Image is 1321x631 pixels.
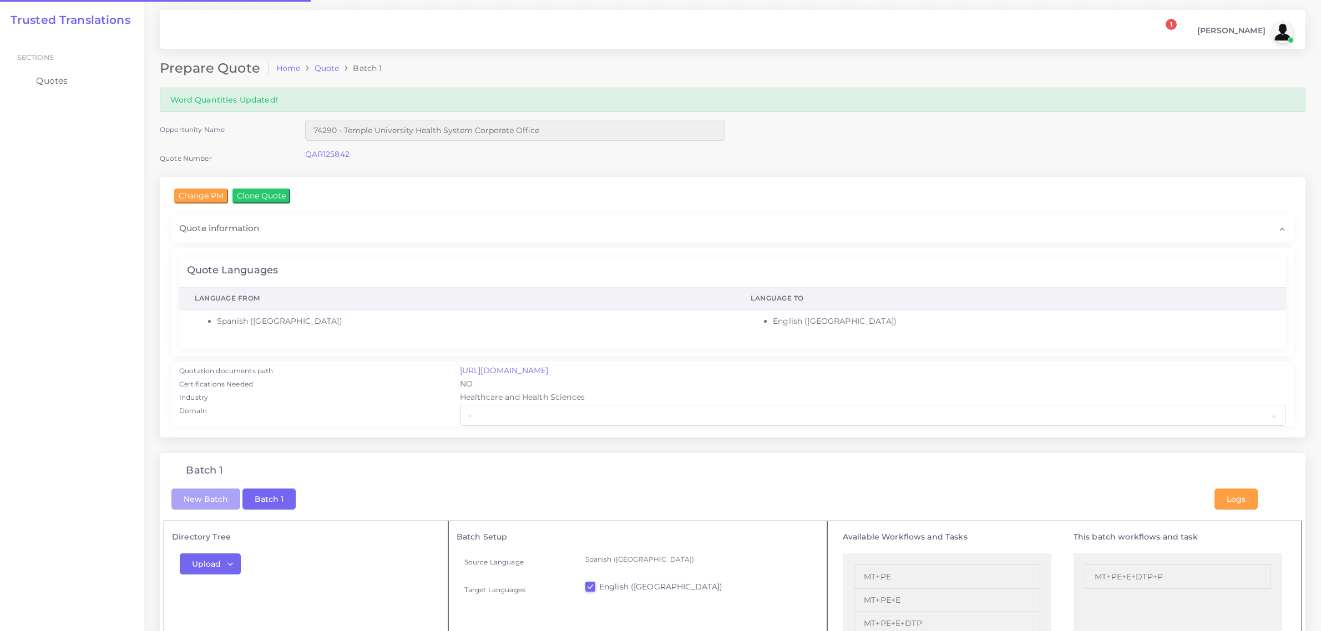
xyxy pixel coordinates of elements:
[1214,488,1258,510] button: Logs
[1272,21,1294,43] img: avatar
[464,557,524,567] label: Source Language
[171,488,240,510] button: New Batch
[179,393,208,403] label: Industry
[585,553,812,565] p: Spanish ([GEOGRAPHIC_DATA])
[179,288,735,310] th: Language From
[172,532,440,542] h5: Directory Tree
[452,378,1294,391] div: NO
[242,488,296,510] button: Batch 1
[1197,27,1266,34] span: [PERSON_NAME]
[160,88,1305,111] div: Word Quantities Updated!
[457,532,819,542] h5: Batch Setup
[843,532,1051,542] h5: Available Workflows and Tasks
[1166,19,1177,30] span: 1
[160,60,269,77] h2: Prepare Quote
[599,581,723,592] label: English ([GEOGRAPHIC_DATA])
[773,316,1271,327] li: English ([GEOGRAPHIC_DATA])
[452,391,1294,405] div: Healthcare and Health Sciences
[171,493,240,503] a: New Batch
[160,125,225,134] label: Opportunity Name
[854,564,1040,588] li: MT+PE
[180,553,241,574] button: Upload
[1074,532,1282,542] h5: This batch workflows and task
[339,63,382,74] li: Batch 1
[217,316,720,327] li: Spanish ([GEOGRAPHIC_DATA])
[36,75,68,87] span: Quotes
[464,585,525,594] label: Target Languages
[179,222,259,235] span: Quote information
[315,63,340,74] a: Quote
[187,264,278,277] h4: Quote Languages
[460,365,549,375] a: [URL][DOMAIN_NAME]
[179,406,207,416] label: Domain
[854,589,1040,612] li: MT+PE+E
[8,69,136,93] a: Quotes
[305,149,350,159] a: QAR125842
[171,215,1294,242] div: Quote information
[186,465,223,477] h4: Batch 1
[3,13,130,27] a: Trusted Translations
[1192,21,1298,43] a: [PERSON_NAME]avatar
[232,189,290,203] input: Clone Quote
[179,366,273,376] label: Quotation documents path
[160,154,212,163] label: Quote Number
[276,63,301,74] a: Home
[17,53,54,62] span: Sections
[735,288,1286,310] th: Language To
[179,379,253,389] label: Certifications Needed
[174,189,228,203] input: Change PM
[1085,564,1271,588] li: MT+PE+E+DTP+P
[242,493,296,503] a: Batch 1
[1156,25,1175,40] a: 1
[1227,494,1246,504] span: Logs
